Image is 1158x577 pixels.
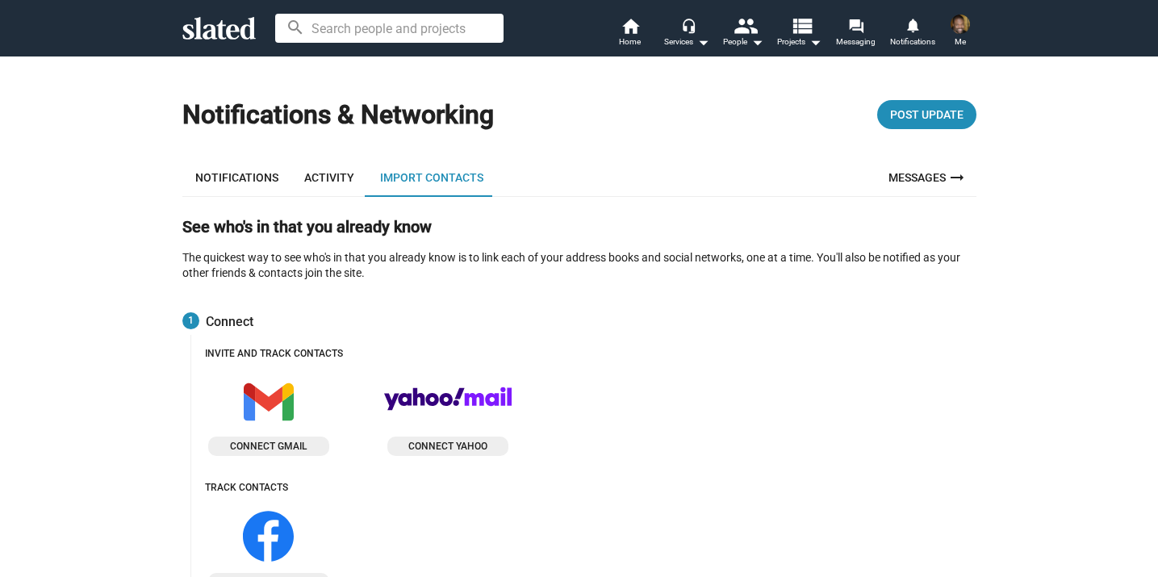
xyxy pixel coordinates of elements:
div: Invite and track contacts [205,348,976,361]
span: Connect gmail [215,438,323,454]
button: Connect gmail [208,374,329,456]
span: Connect yahoo [394,438,502,454]
mat-icon: home [621,16,640,36]
h2: See who's in that you already know [182,216,976,238]
a: Notifications [884,16,941,52]
input: Search people and projects [275,14,504,43]
span: Connect [206,311,253,330]
h1: Notifications & Networking [182,98,494,132]
a: Notifications [182,158,291,197]
button: Projects [771,16,828,52]
mat-icon: arrow_drop_down [805,32,825,52]
button: Services [658,16,715,52]
a: Home [602,16,658,52]
button: Connect yahoo [387,437,508,456]
mat-icon: headset_mic [681,18,696,32]
span: Notifications [890,32,935,52]
mat-icon: arrow_drop_down [747,32,767,52]
a: Messages [879,158,976,197]
button: Connect gmail [208,437,329,456]
div: People [723,32,763,52]
mat-icon: arrow_drop_down [693,32,713,52]
button: Jarrod BunchMe [941,11,980,53]
p: The quickest way to see who's in that you already know is to link each of your address books and ... [182,250,976,280]
span: 1 [188,315,194,326]
span: Me [955,32,966,52]
mat-icon: notifications [905,17,920,32]
mat-icon: people [733,14,756,37]
a: Import Contacts [367,158,496,197]
a: Messaging [828,16,884,52]
span: Projects [777,32,821,52]
div: Services [664,32,709,52]
mat-icon: forum [848,18,863,33]
span: Home [619,32,641,52]
button: People [715,16,771,52]
span: Post Update [890,100,964,129]
mat-icon: view_list [789,14,813,37]
button: Connect yahoo [384,374,512,456]
a: Activity [291,158,367,197]
button: Post Update [877,100,976,129]
div: Track contacts [205,482,976,495]
mat-icon: arrow_right_alt [947,168,967,187]
img: Jarrod Bunch [951,15,970,34]
span: Messaging [836,32,876,52]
